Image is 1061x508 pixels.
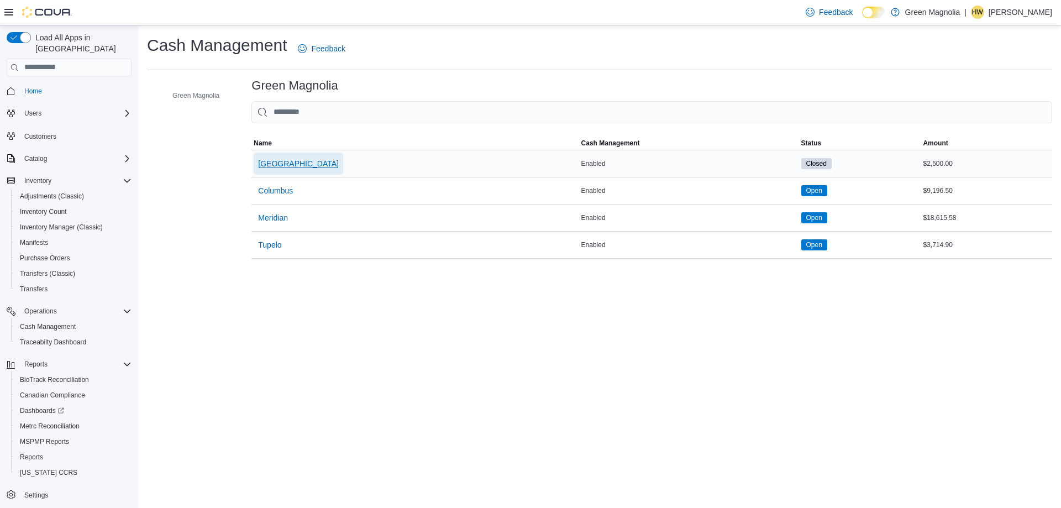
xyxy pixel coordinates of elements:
button: Transfers (Classic) [11,266,136,281]
span: Green Magnolia [172,91,219,100]
span: Operations [24,307,57,316]
span: Transfers [20,285,48,294]
button: Reports [20,358,52,371]
span: Closed [801,158,832,169]
a: Inventory Count [15,205,71,218]
span: Open [806,240,822,250]
a: Dashboards [15,404,69,417]
span: Cash Management [15,320,132,333]
a: Adjustments (Classic) [15,190,88,203]
span: Open [806,213,822,223]
span: Catalog [20,152,132,165]
button: MSPMP Reports [11,434,136,449]
button: Metrc Reconciliation [11,418,136,434]
a: Canadian Compliance [15,389,90,402]
span: BioTrack Reconciliation [20,375,89,384]
span: Transfers (Classic) [20,269,75,278]
span: Customers [20,129,132,143]
button: Tupelo [254,234,286,256]
span: Home [20,84,132,98]
span: Traceabilty Dashboard [15,336,132,349]
span: Open [806,186,822,196]
span: Transfers [15,282,132,296]
button: Canadian Compliance [11,387,136,403]
button: Home [2,83,136,99]
button: Catalog [2,151,136,166]
span: Inventory Manager (Classic) [15,221,132,234]
a: Cash Management [15,320,80,333]
div: $3,714.90 [921,238,1052,252]
button: Reports [2,357,136,372]
span: Reports [24,360,48,369]
span: MSPMP Reports [20,437,69,446]
span: Closed [806,159,827,169]
span: Manifests [15,236,132,249]
a: Metrc Reconciliation [15,420,84,433]
button: Green Magnolia [157,89,224,102]
span: Customers [24,132,56,141]
div: Enabled [579,238,799,252]
span: Canadian Compliance [20,391,85,400]
a: [US_STATE] CCRS [15,466,82,479]
button: [US_STATE] CCRS [11,465,136,480]
a: Dashboards [11,403,136,418]
a: Settings [20,489,52,502]
p: | [964,6,967,19]
span: Meridian [258,212,288,223]
span: Transfers (Classic) [15,267,132,280]
span: Open [801,185,827,196]
p: [PERSON_NAME] [989,6,1052,19]
button: Status [799,137,921,150]
span: Inventory Count [15,205,132,218]
button: Traceabilty Dashboard [11,334,136,350]
span: Manifests [20,238,48,247]
a: Feedback [293,38,349,60]
span: [GEOGRAPHIC_DATA] [258,158,339,169]
button: Columbus [254,180,297,202]
span: Open [801,212,827,223]
span: Metrc Reconciliation [20,422,80,431]
button: Name [251,137,579,150]
button: [GEOGRAPHIC_DATA] [254,153,343,175]
button: Operations [2,303,136,319]
div: Enabled [579,211,799,224]
button: Inventory [20,174,56,187]
span: Cash Management [581,139,640,148]
img: Cova [22,7,72,18]
span: Name [254,139,272,148]
div: $9,196.50 [921,184,1052,197]
span: Feedback [819,7,853,18]
span: Amount [923,139,948,148]
span: Dashboards [15,404,132,417]
button: Cash Management [11,319,136,334]
span: Status [801,139,822,148]
a: Feedback [801,1,857,23]
button: Reports [11,449,136,465]
span: Traceabilty Dashboard [20,338,86,347]
span: Tupelo [258,239,281,250]
h1: Cash Management [147,34,287,56]
div: Enabled [579,184,799,197]
span: Settings [24,491,48,500]
span: Load All Apps in [GEOGRAPHIC_DATA] [31,32,132,54]
button: Adjustments (Classic) [11,188,136,204]
a: Reports [15,451,48,464]
a: Inventory Manager (Classic) [15,221,107,234]
span: Reports [20,453,43,462]
div: Heather Wheeler [971,6,984,19]
input: This is a search bar. As you type, the results lower in the page will automatically filter. [251,101,1052,123]
div: $2,500.00 [921,157,1052,170]
span: Adjustments (Classic) [20,192,84,201]
button: Inventory Manager (Classic) [11,219,136,235]
span: Feedback [311,43,345,54]
span: Purchase Orders [20,254,70,263]
div: Enabled [579,157,799,170]
h3: Green Magnolia [251,79,338,92]
span: Metrc Reconciliation [15,420,132,433]
span: Users [24,109,41,118]
span: [US_STATE] CCRS [20,468,77,477]
button: BioTrack Reconciliation [11,372,136,387]
a: Manifests [15,236,52,249]
span: Dashboards [20,406,64,415]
